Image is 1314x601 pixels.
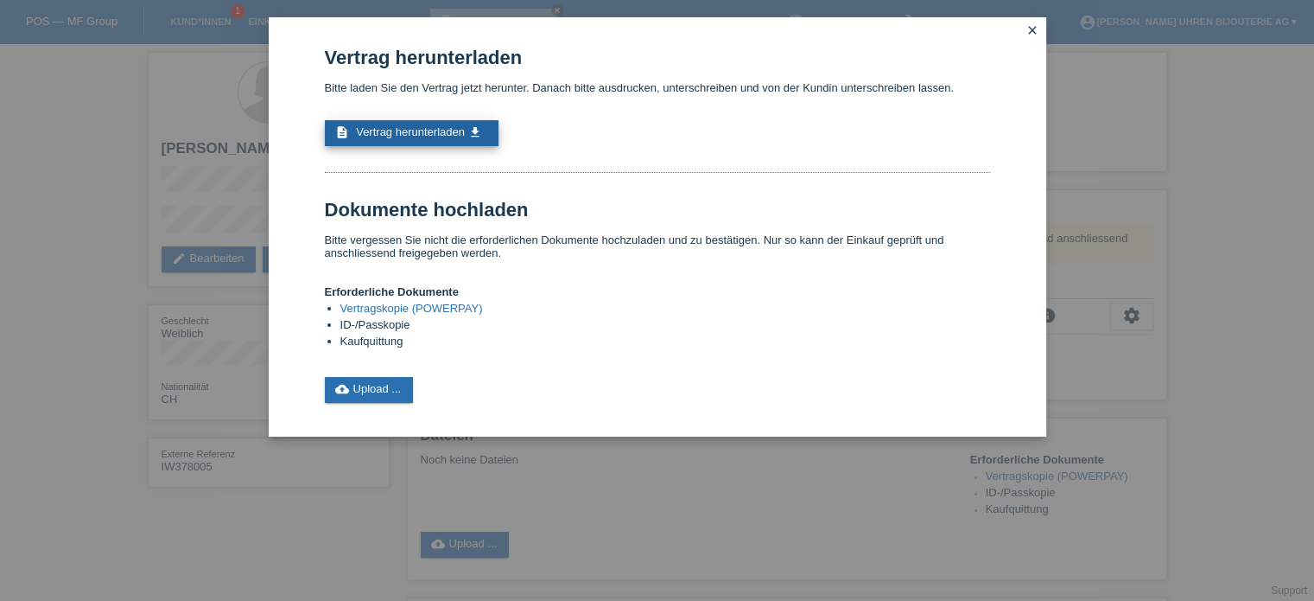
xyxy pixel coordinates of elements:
a: Vertragskopie (POWERPAY) [340,302,483,315]
li: Kaufquittung [340,335,990,351]
a: close [1021,22,1044,42]
h1: Vertrag herunterladen [325,47,990,68]
p: Bitte vergessen Sie nicht die erforderlichen Dokumente hochzuladen und zu bestätigen. Nur so kann... [325,233,990,259]
a: description Vertrag herunterladen get_app [325,120,498,146]
i: close [1025,23,1039,37]
p: Bitte laden Sie den Vertrag jetzt herunter. Danach bitte ausdrucken, unterschreiben und von der K... [325,81,990,94]
h4: Erforderliche Dokumente [325,285,990,298]
i: get_app [468,125,482,139]
i: cloud_upload [335,382,349,396]
h1: Dokumente hochladen [325,199,990,221]
i: description [335,125,349,139]
span: Vertrag herunterladen [356,125,465,138]
li: ID-/Passkopie [340,318,990,335]
a: cloud_uploadUpload ... [325,377,414,403]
